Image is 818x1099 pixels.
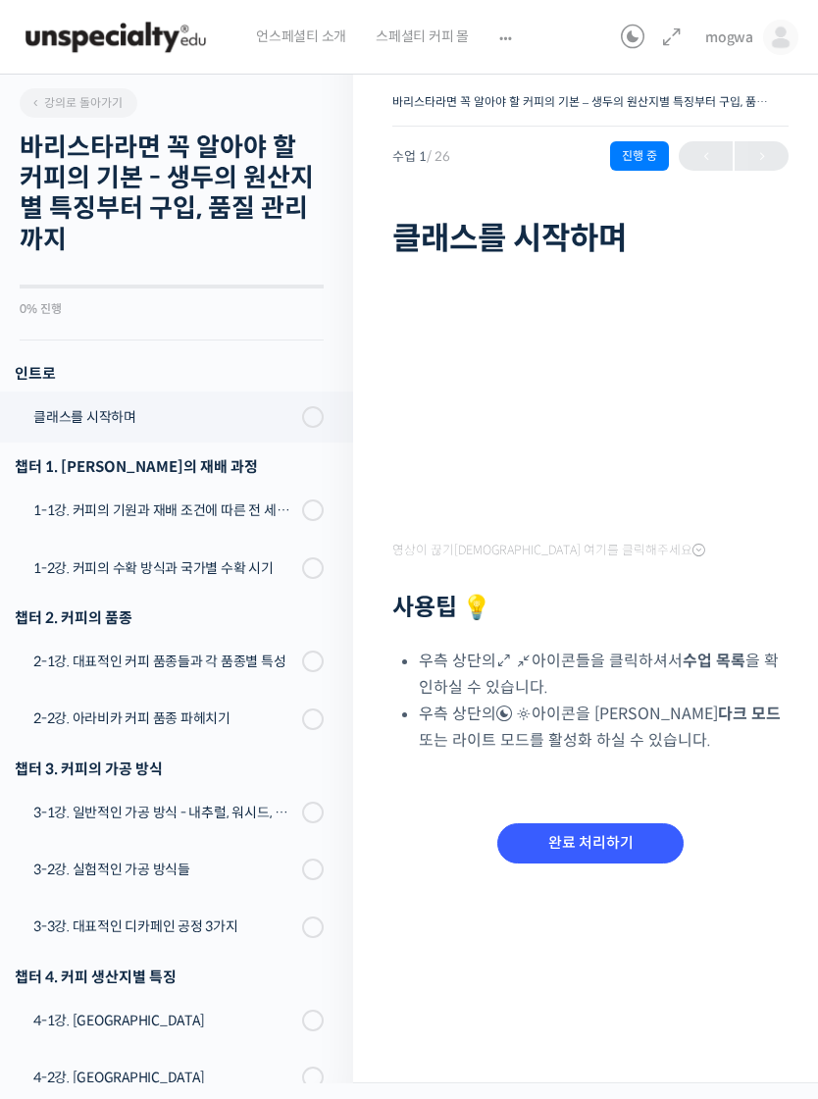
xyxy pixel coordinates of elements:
div: 4-2강. [GEOGRAPHIC_DATA] [33,1067,296,1088]
h3: 인트로 [15,360,324,387]
span: 강의로 돌아가기 [29,95,123,110]
span: 수업 1 [392,150,450,163]
div: 챕터 4. 커피 생산지별 특징 [15,964,324,990]
div: 4-1강. [GEOGRAPHIC_DATA] [33,1010,296,1031]
span: / 26 [427,148,450,165]
h2: 바리스타라면 꼭 알아야 할 커피의 기본 - 생두의 원산지별 특징부터 구입, 품질 관리까지 [20,132,324,255]
span: 영상이 끊기[DEMOGRAPHIC_DATA] 여기를 클릭해주세요 [392,543,705,558]
div: 3-2강. 실험적인 가공 방식들 [33,859,296,880]
div: 1-1강. 커피의 기원과 재배 조건에 따른 전 세계 산지의 분포 [33,499,296,521]
a: 강의로 돌아가기 [20,88,137,118]
b: 수업 목록 [683,651,745,671]
div: 진행 중 [610,141,669,171]
h1: 클래스를 시작하며 [392,220,789,257]
div: 2-1강. 대표적인 커피 품종들과 각 품종별 특성 [33,651,296,672]
div: 3-1강. 일반적인 가공 방식 - 내추럴, 워시드, 허니 [33,802,296,823]
div: 챕터 2. 커피의 품종 [15,604,324,631]
div: 클래스를 시작하며 [33,406,296,428]
div: 1-2강. 커피의 수확 방식과 국가별 수확 시기 [33,557,296,579]
li: 우측 상단의 아이콘을 [PERSON_NAME] 또는 라이트 모드를 활성화 하실 수 있습니다. [419,701,789,754]
div: 챕터 3. 커피의 가공 방식 [15,756,324,782]
li: 우측 상단의 아이콘들을 클릭하셔서 을 확인하실 수 있습니다. [419,648,789,701]
strong: 사용팁 💡 [392,593,491,622]
div: 2-2강. 아라비카 커피 품종 파헤치기 [33,707,296,729]
input: 완료 처리하기 [497,823,684,863]
div: 챕터 1. [PERSON_NAME]의 재배 과정 [15,453,324,480]
b: 다크 모드 [718,704,781,724]
div: 0% 진행 [20,303,324,315]
span: mogwa [705,28,753,46]
div: 3-3강. 대표적인 디카페인 공정 3가지 [33,916,296,937]
a: 바리스타라면 꼭 알아야 할 커피의 기본 – 생두의 원산지별 특징부터 구입, 품질 관리까지 [392,94,813,109]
